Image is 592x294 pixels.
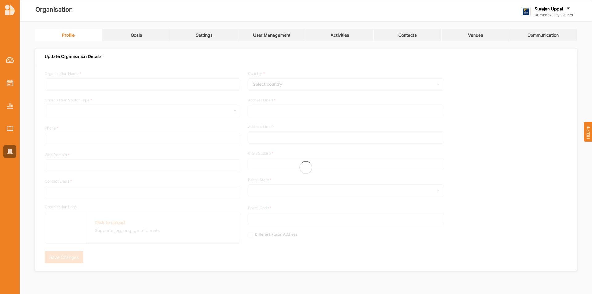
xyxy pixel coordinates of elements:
[7,80,13,86] img: Activities
[3,122,16,135] a: Library
[7,149,13,154] img: Organisation
[196,32,212,38] div: Settings
[331,32,349,38] div: Activities
[3,54,16,67] a: Dashboard
[131,32,142,38] div: Goals
[398,32,417,38] div: Contacts
[35,5,73,15] label: Organisation
[3,77,16,89] a: Activities
[3,99,16,112] a: Reports
[62,32,75,38] div: Profile
[6,57,14,63] img: Dashboard
[535,13,574,18] label: Brimbank City Council
[528,32,559,38] div: Communication
[3,145,16,158] a: Organisation
[535,6,563,12] label: Surajen Uppal
[7,103,13,108] img: Reports
[253,32,290,38] div: User Management
[45,54,101,59] div: Update Organisation Details
[468,32,483,38] div: Venues
[5,4,15,15] img: logo
[521,7,531,17] img: logo
[7,126,13,131] img: Library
